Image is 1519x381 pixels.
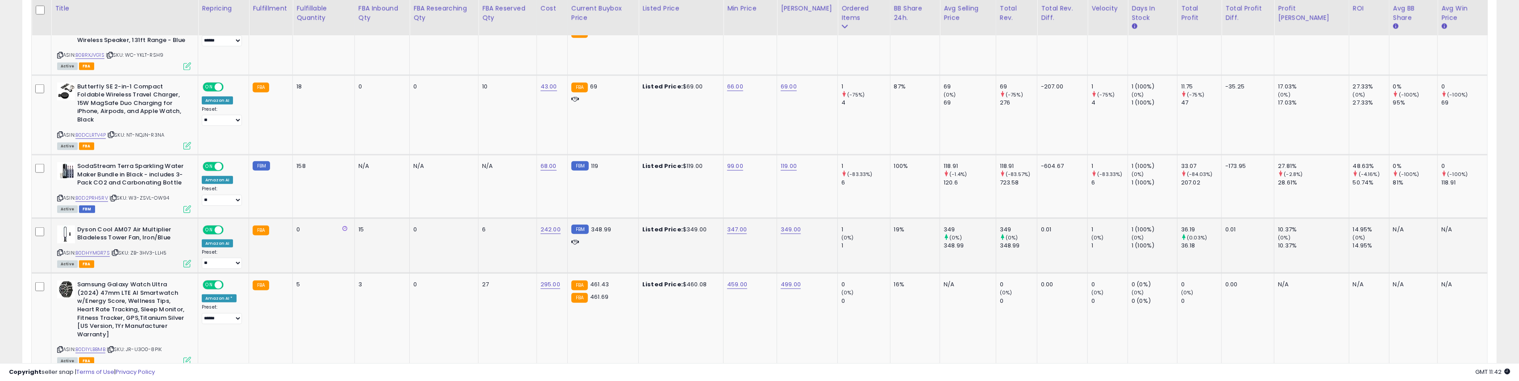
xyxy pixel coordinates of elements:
[202,26,242,46] div: Preset:
[79,260,94,268] span: FBA
[1006,171,1030,178] small: (-83.57%)
[1181,289,1194,296] small: (0%)
[642,4,720,13] div: Listed Price
[841,179,890,187] div: 6
[1393,226,1431,234] div: N/A
[413,83,471,91] div: 0
[1132,23,1137,31] small: Days In Stock.
[75,249,110,257] a: B0DHYMGR7S
[77,162,186,189] b: SodaStream Terra Sparkling Water Maker Bundle in Black - includes 3-Pack CO2 and Carbonating Bottle
[1441,179,1487,187] div: 118.91
[358,162,403,170] div: N/A
[727,82,743,91] a: 66.00
[1187,91,1204,98] small: (-75%)
[1181,4,1218,23] div: Total Profit
[841,242,890,250] div: 1
[894,226,933,234] div: 19%
[75,346,105,353] a: B0D1YLBBMB
[222,226,237,234] span: OFF
[358,226,403,234] div: 15
[202,106,242,126] div: Preset:
[1353,179,1389,187] div: 50.74%
[1000,289,1012,296] small: (0%)
[77,83,186,126] b: Butterfly SE 2-in-1 Compact Foldable Wireless Travel Charger, 15W MagSafe Duo Charging for iPhone...
[1041,162,1081,170] div: -604.67
[1353,281,1382,289] div: N/A
[1091,83,1128,91] div: 1
[1278,99,1348,107] div: 17.03%
[1132,297,1177,305] div: 0 (0%)
[57,63,78,70] span: All listings currently available for purchase on Amazon
[894,83,933,91] div: 87%
[1447,91,1468,98] small: (-100%)
[1132,281,1177,289] div: 0 (0%)
[1041,83,1081,91] div: -207.00
[1091,162,1128,170] div: 1
[571,83,588,92] small: FBA
[642,226,716,234] div: $349.00
[571,225,589,234] small: FBM
[841,99,890,107] div: 4
[202,96,233,105] div: Amazon AI
[1097,91,1115,98] small: (-75%)
[1393,23,1398,31] small: Avg BB Share.
[57,162,75,180] img: 41lDXDyn9yL._SL40_.jpg
[106,51,163,59] span: | SKU: WC-YKLT-RSH9
[1181,179,1221,187] div: 207.02
[204,163,215,171] span: ON
[1181,281,1221,289] div: 0
[541,82,557,91] a: 43.00
[1399,171,1419,178] small: (-100%)
[1399,91,1419,98] small: (-100%)
[944,281,989,289] div: N/A
[841,4,886,23] div: Ordered Items
[1132,91,1144,98] small: (0%)
[1000,83,1037,91] div: 69
[1225,226,1267,234] div: 0.01
[107,131,164,138] span: | SKU: NT-NQJN-R3NA
[944,242,996,250] div: 348.99
[1132,289,1144,296] small: (0%)
[57,83,75,100] img: 410oD6OUUcL._SL40_.jpg
[1353,162,1389,170] div: 48.63%
[77,281,186,341] b: Samsung Galaxy Watch Ultra (2024) 47mm LTE AI Smartwatch w/Energy Score, Wellness Tips, Heart Rat...
[847,171,872,178] small: (-83.33%)
[9,368,42,376] strong: Copyright
[781,4,834,13] div: [PERSON_NAME]
[358,83,403,91] div: 0
[1441,23,1447,31] small: Avg Win Price.
[1393,179,1438,187] div: 81%
[642,280,683,289] b: Listed Price:
[541,225,561,234] a: 242.00
[1000,179,1037,187] div: 723.58
[57,162,191,212] div: ASIN:
[1393,281,1431,289] div: N/A
[1278,179,1348,187] div: 28.61%
[1225,281,1267,289] div: 0.00
[1091,289,1104,296] small: (0%)
[727,225,747,234] a: 347.00
[253,83,269,92] small: FBA
[944,179,996,187] div: 120.6
[1278,91,1290,98] small: (0%)
[642,281,716,289] div: $460.08
[894,162,933,170] div: 100%
[1353,4,1386,13] div: ROI
[1181,99,1221,107] div: 47
[1041,226,1081,234] div: 0.01
[642,162,716,170] div: $119.00
[413,281,471,289] div: 0
[1041,281,1081,289] div: 0.00
[1187,234,1207,241] small: (0.03%)
[1225,162,1267,170] div: -173.95
[949,234,962,241] small: (0%)
[253,161,270,171] small: FBM
[107,346,162,353] span: | SKU: JR-U3O0-8PIK
[1475,368,1510,376] span: 2025-10-12 11:42 GMT
[1278,83,1348,91] div: 17.03%
[413,226,471,234] div: 0
[944,83,996,91] div: 69
[591,225,611,234] span: 348.99
[57,142,78,150] span: All listings currently available for purchase on Amazon
[1091,281,1128,289] div: 0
